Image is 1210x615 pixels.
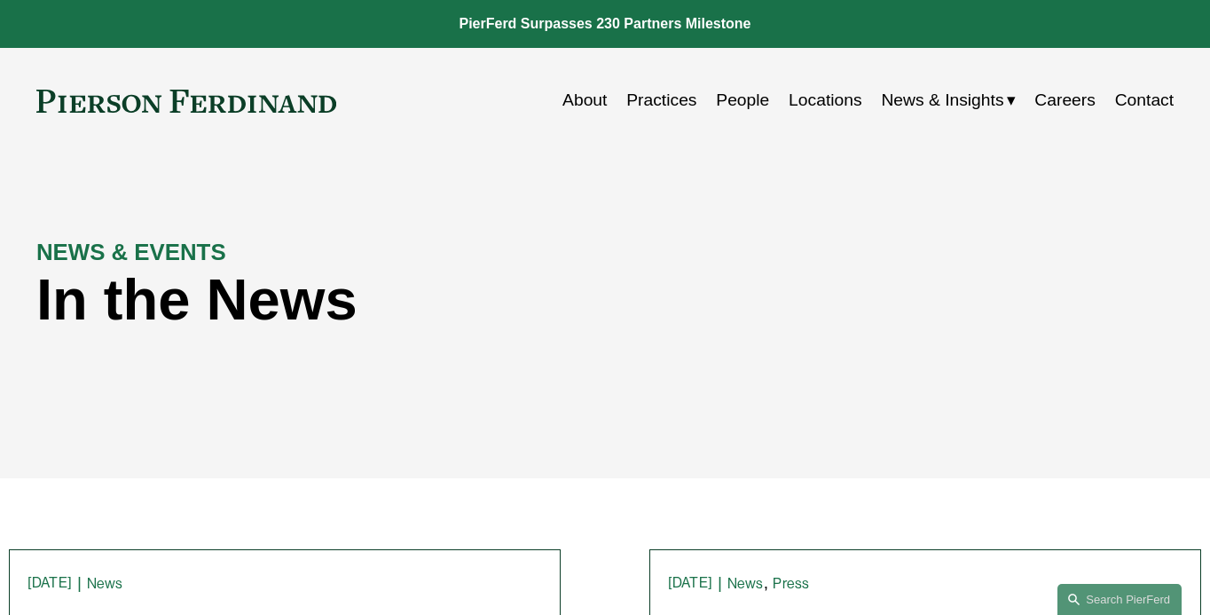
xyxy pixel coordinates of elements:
a: About [562,83,607,118]
a: News [87,575,123,592]
span: News & Insights [881,85,1003,116]
time: [DATE] [27,576,72,590]
a: Contact [1115,83,1174,118]
time: [DATE] [668,576,712,590]
a: Search this site [1057,584,1182,615]
a: Press [773,575,809,592]
a: News [727,575,764,592]
h1: In the News [36,267,890,333]
a: Careers [1034,83,1096,118]
a: People [716,83,769,118]
strong: NEWS & EVENTS [36,240,226,264]
span: , [764,573,768,592]
a: folder dropdown [881,83,1015,118]
a: Practices [626,83,696,118]
a: Locations [789,83,861,118]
